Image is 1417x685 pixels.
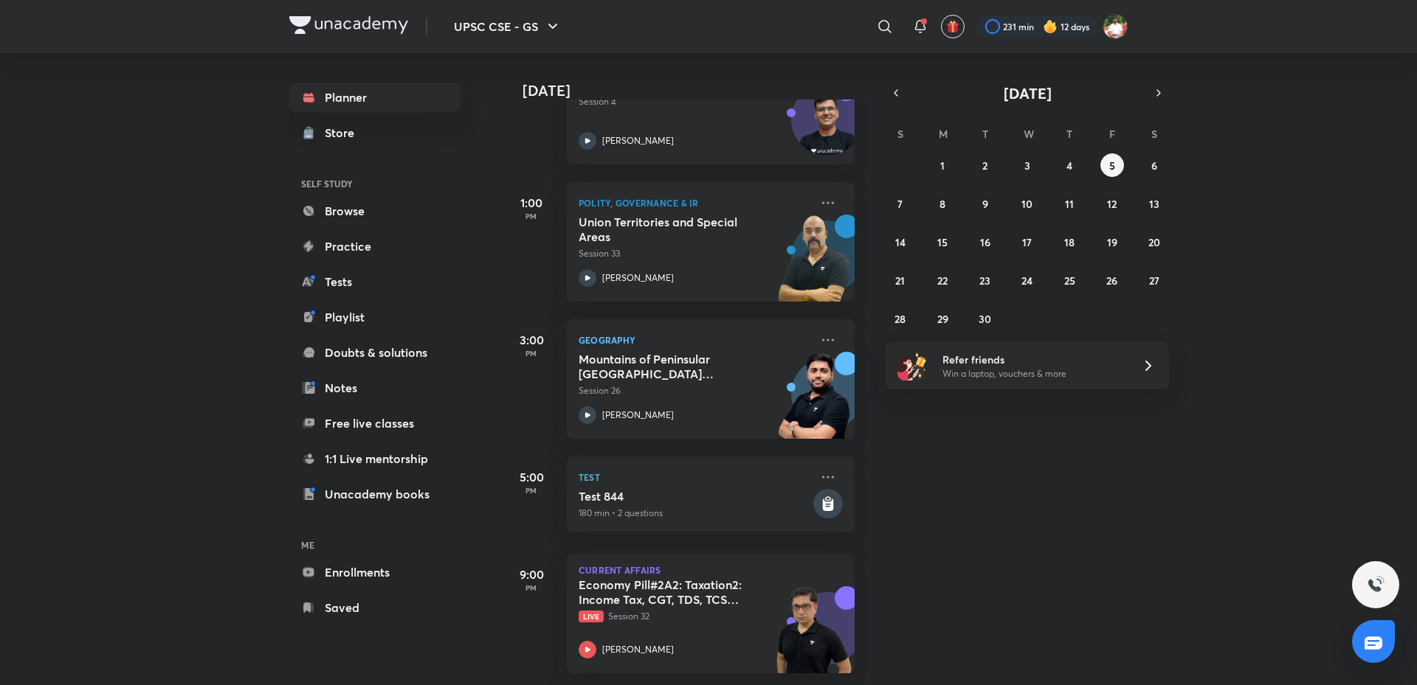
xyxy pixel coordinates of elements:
[1100,153,1124,177] button: September 5, 2025
[973,153,997,177] button: September 2, 2025
[895,235,906,249] abbr: September 14, 2025
[445,12,570,41] button: UPSC CSE - GS
[1058,268,1081,292] button: September 25, 2025
[579,507,810,520] p: 180 min • 2 questions
[602,408,674,422] p: [PERSON_NAME]
[979,274,990,288] abbr: September 23, 2025
[579,95,810,108] p: Session 4
[897,351,927,380] img: referral
[894,312,906,326] abbr: September 28, 2025
[289,232,461,261] a: Practice
[1149,197,1159,211] abbr: September 13, 2025
[289,267,461,296] a: Tests
[289,16,408,38] a: Company Logo
[289,302,461,332] a: Playlist
[982,159,987,173] abbr: September 2, 2025
[1109,159,1115,173] abbr: September 5, 2025
[289,16,408,34] img: Company Logo
[1024,127,1034,141] abbr: Wednesday
[937,274,948,288] abbr: September 22, 2025
[502,194,561,212] h5: 1:00
[289,479,461,509] a: Unacademy books
[980,235,990,249] abbr: September 16, 2025
[889,268,912,292] button: September 21, 2025
[897,197,903,211] abbr: September 7, 2025
[579,566,843,574] p: Current Affairs
[579,352,762,381] h5: Mountains of Peninsular India through Maps
[579,215,762,244] h5: Union Territories and Special Areas
[1043,19,1058,34] img: streak
[602,271,674,285] p: [PERSON_NAME]
[289,557,461,587] a: Enrollments
[1016,268,1039,292] button: September 24, 2025
[1142,230,1166,254] button: September 20, 2025
[1024,159,1030,173] abbr: September 3, 2025
[1142,153,1166,177] button: September 6, 2025
[1058,153,1081,177] button: September 4, 2025
[1100,192,1124,215] button: September 12, 2025
[289,408,461,438] a: Free live classes
[1064,235,1075,249] abbr: September 18, 2025
[325,124,363,142] div: Store
[1100,268,1124,292] button: September 26, 2025
[1149,274,1159,288] abbr: September 27, 2025
[1107,197,1117,211] abbr: September 12, 2025
[1016,153,1039,177] button: September 3, 2025
[946,20,959,33] img: avatar
[1109,127,1115,141] abbr: Friday
[1151,127,1157,141] abbr: Saturday
[895,274,905,288] abbr: September 21, 2025
[1066,127,1072,141] abbr: Thursday
[1148,235,1160,249] abbr: September 20, 2025
[973,230,997,254] button: September 16, 2025
[1100,230,1124,254] button: September 19, 2025
[1058,230,1081,254] button: September 18, 2025
[1004,83,1052,103] span: [DATE]
[792,91,863,162] img: Avatar
[502,349,561,358] p: PM
[889,230,912,254] button: September 14, 2025
[579,247,810,260] p: Session 33
[773,215,855,316] img: unacademy
[289,196,461,226] a: Browse
[931,153,954,177] button: September 1, 2025
[289,373,461,403] a: Notes
[931,192,954,215] button: September 8, 2025
[982,197,988,211] abbr: September 9, 2025
[931,268,954,292] button: September 22, 2025
[502,212,561,220] p: PM
[889,192,912,215] button: September 7, 2025
[579,194,810,212] p: Polity, Governance & IR
[1151,159,1157,173] abbr: September 6, 2025
[579,468,810,486] p: Test
[897,127,903,141] abbr: Sunday
[579,331,810,349] p: Geography
[502,566,561,583] h5: 9:00
[940,197,945,211] abbr: September 8, 2025
[1106,274,1117,288] abbr: September 26, 2025
[1016,230,1039,254] button: September 17, 2025
[289,593,461,622] a: Saved
[289,118,461,147] a: Store
[942,367,1124,380] p: Win a laptop, vouchers & more
[1021,274,1032,288] abbr: September 24, 2025
[579,577,762,607] h5: Economy Pill#2A2: Taxation2: Income Tax, CGT, TDS, TCS etc
[289,83,461,112] a: Planner
[1065,197,1074,211] abbr: September 11, 2025
[579,384,810,397] p: Session 26
[973,192,997,215] button: September 9, 2025
[931,230,954,254] button: September 15, 2025
[579,611,604,622] span: Live
[1021,197,1032,211] abbr: September 10, 2025
[502,468,561,486] h5: 5:00
[979,312,991,326] abbr: September 30, 2025
[289,444,461,473] a: 1:1 Live mentorship
[1066,159,1072,173] abbr: September 4, 2025
[931,307,954,330] button: September 29, 2025
[602,643,674,656] p: [PERSON_NAME]
[937,235,948,249] abbr: September 15, 2025
[1367,576,1385,594] img: ttu
[1107,235,1117,249] abbr: September 19, 2025
[289,532,461,557] h6: ME
[973,268,997,292] button: September 23, 2025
